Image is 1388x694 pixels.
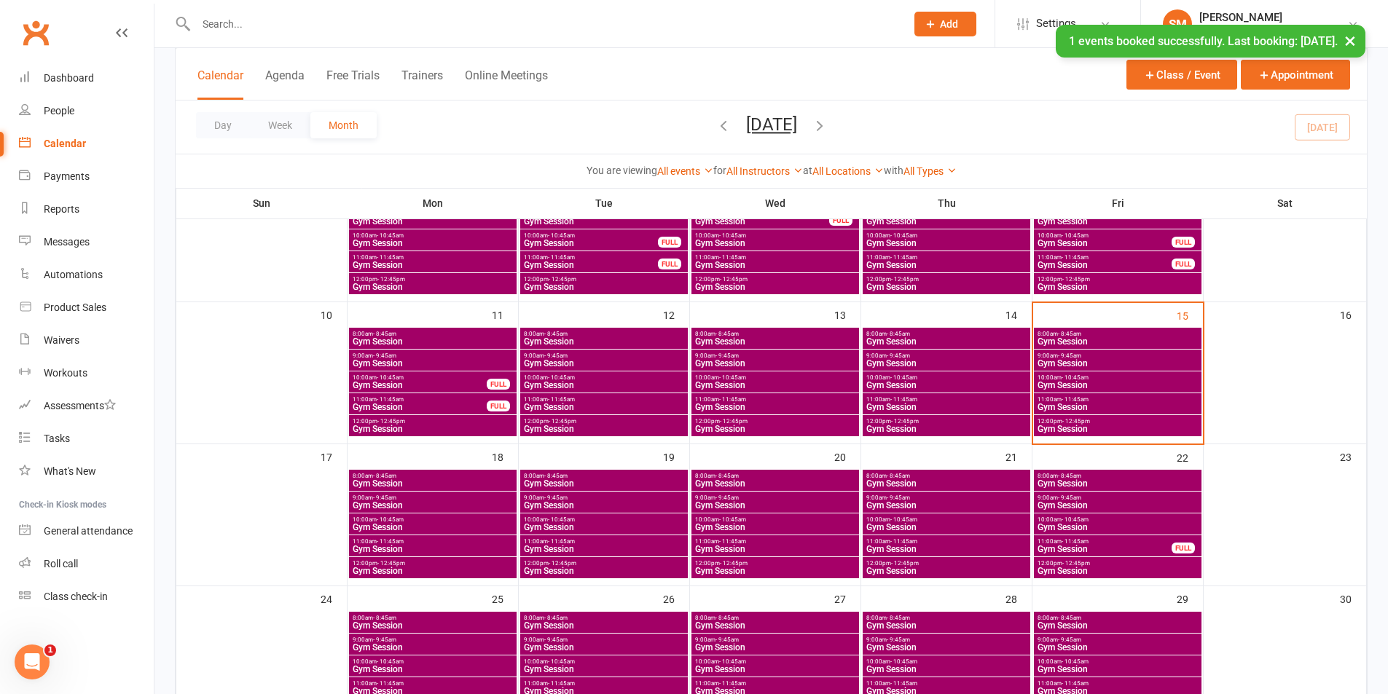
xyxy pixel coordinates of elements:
span: 12:00pm [1037,418,1199,425]
span: Gym Session [523,501,685,510]
div: FULL [658,237,681,248]
span: 12:00pm [1037,560,1199,567]
span: 12:00pm [1037,276,1199,283]
span: 8:00am [1037,331,1199,337]
span: Gym Session [694,337,856,346]
span: Gym Session [352,523,514,532]
span: Gym Session [523,381,685,390]
div: 12 [663,302,689,326]
span: - 11:45am [719,396,746,403]
span: - 10:45am [719,374,746,381]
span: 11:00am [1037,254,1172,261]
span: - 12:45pm [720,560,748,567]
span: - 10:45am [548,374,575,381]
div: Calendar [44,138,86,149]
div: 10 [321,302,347,326]
span: Gym Session [1037,545,1172,553]
div: 28 [1005,586,1032,610]
span: Gym Session [352,545,514,553]
span: 1 [44,644,56,656]
span: Gym Session [523,217,685,226]
span: 9:00am [1037,352,1199,359]
span: Settings [1036,7,1076,40]
th: Fri [1032,188,1204,218]
span: Gym Session [866,359,1027,368]
span: 11:00am [1037,538,1172,545]
span: 11:00am [352,396,487,403]
a: Product Sales [19,291,154,324]
span: - 10:45am [548,232,575,239]
span: Gym Session [352,217,514,226]
div: 15 [1177,303,1203,327]
span: 8:00am [694,331,856,337]
span: - 9:45am [373,494,396,501]
span: 9:00am [694,494,856,501]
span: - 12:45pm [549,418,576,425]
span: 11:00am [352,254,514,261]
span: 8:00am [694,473,856,479]
span: - 10:45am [1062,232,1089,239]
span: - 9:45am [887,352,910,359]
span: Gym Session [1037,217,1199,226]
span: 9:00am [866,494,1027,501]
span: 8:00am [352,615,514,621]
div: Dashboard [44,72,94,84]
span: 12:00pm [866,276,1027,283]
span: 10:00am [694,232,856,239]
span: Gym Session [352,359,514,368]
a: General attendance kiosk mode [19,515,154,548]
span: 11:00am [694,254,856,261]
span: 12:00pm [352,560,514,567]
span: Gym Session [523,359,685,368]
span: - 10:45am [377,516,404,523]
span: - 12:45pm [1062,418,1090,425]
span: Gym Session [694,359,856,368]
span: - 11:45am [890,396,917,403]
span: 9:00am [352,494,514,501]
span: Gym Session [694,479,856,488]
span: - 12:45pm [1062,560,1090,567]
span: - 12:45pm [720,276,748,283]
span: - 10:45am [890,374,917,381]
div: General attendance [44,525,133,537]
span: - 10:45am [719,516,746,523]
button: Day [196,112,250,138]
a: All Instructors [726,165,803,177]
span: - 10:45am [548,516,575,523]
span: Gym Session [866,479,1027,488]
span: - 12:45pm [377,418,405,425]
button: Appointment [1241,60,1350,90]
span: Gym Session [866,239,1027,248]
a: All events [657,165,713,177]
span: Gym Session [352,501,514,510]
span: - 10:45am [719,232,746,239]
span: Gym Session [694,283,856,291]
th: Sat [1204,188,1367,218]
span: - 10:45am [1062,516,1089,523]
span: - 11:45am [890,254,917,261]
span: Gym Session [352,261,514,269]
div: People [44,105,74,117]
button: Add [914,12,976,36]
span: 10:00am [1037,232,1172,239]
a: All Types [903,165,957,177]
button: Agenda [265,68,305,100]
span: - 8:45am [887,473,910,479]
a: What's New [19,455,154,488]
div: FULL [1172,237,1195,248]
a: Workouts [19,357,154,390]
span: 10:00am [1037,516,1199,523]
div: 22 [1177,445,1203,469]
div: 20 [834,444,860,468]
span: Gym Session [866,217,1027,226]
a: Payments [19,160,154,193]
div: 17 [321,444,347,468]
button: Calendar [197,68,243,100]
div: Reports [44,203,79,215]
iframe: Intercom live chat [15,644,50,679]
button: Trainers [401,68,443,100]
div: Tasks [44,433,70,444]
span: - 8:45am [715,331,739,337]
span: - 8:45am [544,331,568,337]
span: - 9:45am [1058,494,1081,501]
